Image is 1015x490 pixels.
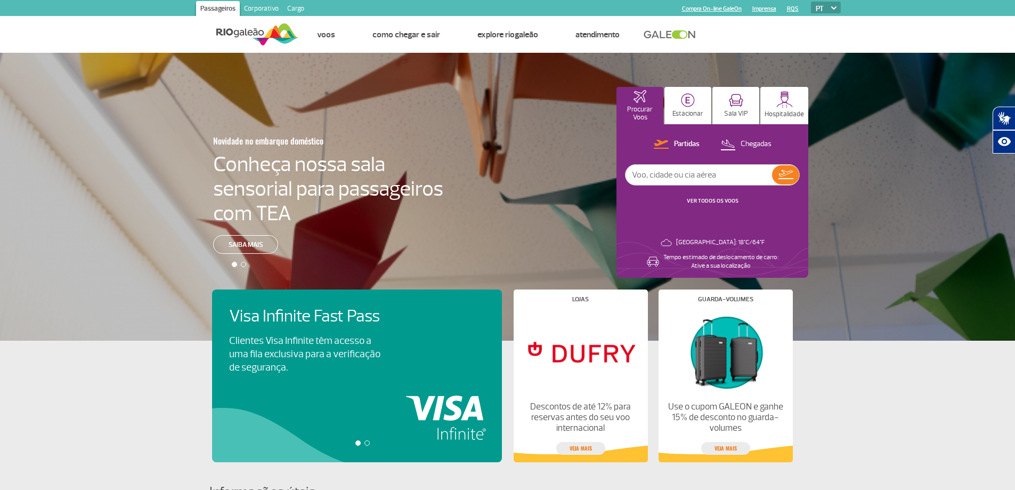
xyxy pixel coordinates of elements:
[698,296,753,302] h4: Guarda-volumes
[684,197,742,205] button: VER TODOS OS VOOS
[372,29,440,40] a: Como chegar e sair
[760,87,808,124] button: Hospitalidade
[213,152,443,226] h4: Conheça nossa sala sensorial para passageiros com TEA
[626,165,772,185] input: Voo, cidade ou cia aérea
[667,401,783,433] p: Use o cupom GALEON e ganhe 15% de desconto no guarda-volumes
[674,139,700,149] p: Partidas
[717,138,775,151] button: Chegadas
[993,130,1015,154] button: Abrir recursos assistivos.
[477,29,538,40] a: Explore RIOgaleão
[676,238,765,247] p: [GEOGRAPHIC_DATA]: 18°C/64°F
[575,29,620,40] a: Atendimento
[651,138,703,151] button: Partidas
[687,197,738,204] a: VER TODOS OS VOOS
[752,5,776,12] a: Imprensa
[993,107,1015,130] button: Abrir tradutor de língua de sinais.
[787,5,799,12] a: RQS
[213,235,278,254] a: Saiba mais
[712,87,759,124] button: Sala VIP
[213,130,391,152] h3: Novidade no embarque doméstico
[663,253,778,270] p: Tempo estimado de deslocamento de carro: Ative a sua localização
[741,139,772,149] p: Chegadas
[572,296,589,302] h4: Lojas
[522,311,638,393] img: Lojas
[229,307,399,326] h4: Visa Infinite Fast Pass
[522,401,638,433] p: Descontos de até 12% para reservas antes do seu voo internacional
[622,106,658,122] p: Procurar Voos
[196,1,240,18] a: Passageiros
[681,93,695,107] img: carParkingHome.svg
[556,442,605,455] a: veja mais
[776,91,793,108] img: hospitality.svg
[283,1,308,18] a: Cargo
[229,334,380,374] p: Clientes Visa Infinite têm acesso a uma fila exclusiva para a verificação de segurança.
[667,311,783,393] img: Guarda-volumes
[634,90,646,103] img: airplaneHomeActive.svg
[993,107,1015,154] div: Plugin de acessibilidade da Hand Talk.
[616,87,663,124] button: Procurar Voos
[229,307,485,374] a: Visa Infinite Fast PassClientes Visa Infinite têm acesso a uma fila exclusiva para a verificação ...
[729,94,743,107] img: vipRoom.svg
[724,110,748,118] p: Sala VIP
[701,442,750,455] a: veja mais
[765,110,804,118] p: Hospitalidade
[240,1,283,18] a: Corporativo
[664,87,711,124] button: Estacionar
[672,110,703,118] p: Estacionar
[317,29,335,40] a: Voos
[682,5,742,12] a: Compra On-line GaleOn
